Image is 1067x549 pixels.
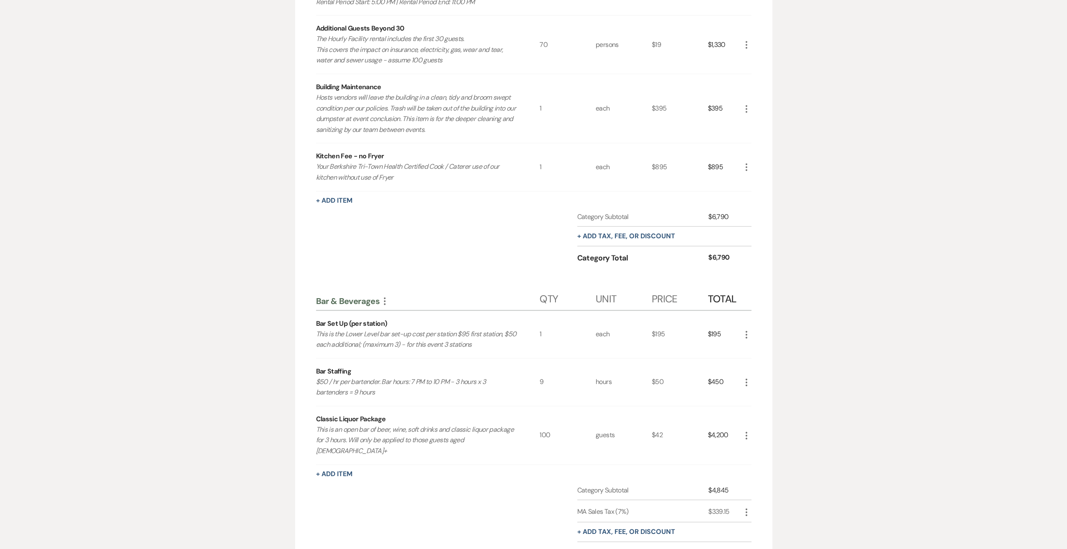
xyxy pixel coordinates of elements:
div: 1 [540,311,596,358]
button: + Add Item [316,471,352,477]
div: Building Maintenance [316,82,381,92]
p: Hosts vendors will leave the building in a clean, tidy and broom swept condition per our policies... [316,92,517,135]
div: Qty [540,285,596,310]
div: guests [596,406,652,464]
div: $895 [707,143,741,191]
div: $450 [707,358,741,406]
div: 9 [540,358,596,406]
div: Additional Guests Beyond 30 [316,23,404,34]
div: $1,330 [707,15,741,74]
div: $19 [652,15,708,74]
div: Classic Liquor Package [316,414,386,424]
div: persons [596,15,652,74]
div: Category Subtotal [577,212,709,222]
div: Price [652,285,708,310]
div: 1 [540,74,596,143]
div: Kitchen Fee - no Fryer [316,151,384,161]
p: This is the Lower Level bar set-up cost per station $95 first station, $50 each additional; (maxi... [316,329,517,350]
div: each [596,143,652,191]
div: $42 [652,406,708,464]
div: $895 [652,143,708,191]
div: $195 [652,311,708,358]
div: $339.15 [708,507,741,517]
p: This is an open bar of beer, wine, soft drinks and classic liquor package for 3 hours. Will only ... [316,424,517,456]
p: $50 / hr per bartender. Bar hours: 7 PM to 10 PM - 3 hours x 3 bartenders = 9 hours [316,376,517,398]
div: Bar & Beverages [316,296,540,307]
div: Bar Staffing [316,366,351,376]
button: + Add Item [316,197,352,204]
div: Category Subtotal [577,485,709,495]
div: each [596,74,652,143]
button: + Add tax, fee, or discount [577,528,675,535]
div: $4,845 [708,485,741,495]
div: 100 [540,406,596,464]
p: The Hourly Facility rental includes the first 30 guests. This covers the impact on insurance, ele... [316,34,517,66]
div: 1 [540,143,596,191]
div: Bar Set Up (per station) [316,319,387,329]
div: Category Total [577,253,709,264]
div: 70 [540,15,596,74]
p: Your Berkshire Tri-Town Health Certified Cook / Caterer use of our kitchen without use of Fryer [316,161,517,183]
div: hours [596,358,652,406]
div: $6,790 [708,212,741,222]
div: MA Sales Tax (7%) [577,507,709,517]
div: $6,790 [708,253,741,264]
div: $50 [652,358,708,406]
div: Unit [596,285,652,310]
div: $195 [707,311,741,358]
div: $395 [707,74,741,143]
button: + Add tax, fee, or discount [577,233,675,240]
div: $395 [652,74,708,143]
div: each [596,311,652,358]
div: $4,200 [707,406,741,464]
div: Total [707,285,741,310]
